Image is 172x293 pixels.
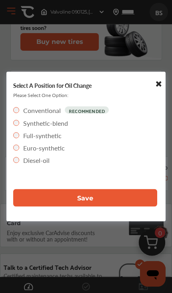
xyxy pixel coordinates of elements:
label: Diesel-oil [23,156,50,165]
label: Synthetic-blend [23,119,68,128]
p: Please Select One Option: [13,92,68,99]
label: Euro-synthetic [23,143,65,152]
p: RECOMMENDED [65,107,109,114]
p: Select A Position for Oil Change [13,83,92,89]
span: Save [77,194,93,202]
button: Save [13,189,157,207]
label: Full-synthetic [23,131,62,140]
label: Conventional [23,105,61,115]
